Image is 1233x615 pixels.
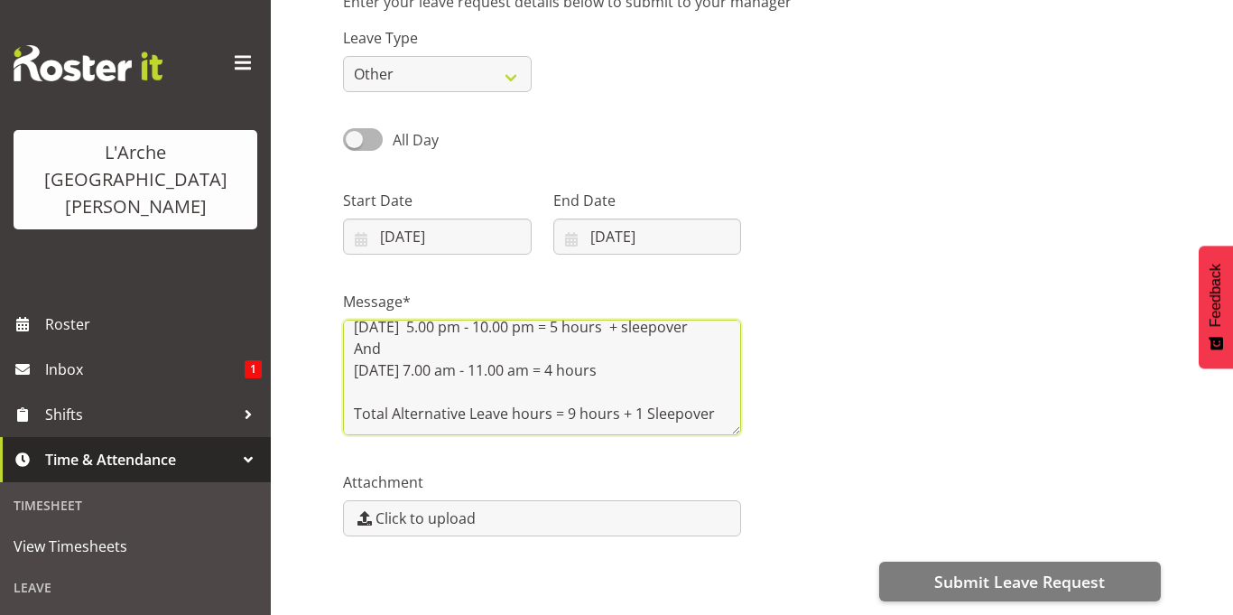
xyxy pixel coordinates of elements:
[245,360,262,378] span: 1
[32,139,239,220] div: L'Arche [GEOGRAPHIC_DATA][PERSON_NAME]
[343,471,741,493] label: Attachment
[14,533,257,560] span: View Timesheets
[553,190,742,211] label: End Date
[14,45,162,81] img: Rosterit website logo
[343,190,532,211] label: Start Date
[1199,246,1233,368] button: Feedback - Show survey
[5,524,266,569] a: View Timesheets
[879,562,1161,601] button: Submit Leave Request
[45,446,235,473] span: Time & Attendance
[1208,264,1224,327] span: Feedback
[393,130,439,150] span: All Day
[375,508,476,529] span: Click to upload
[45,401,235,428] span: Shifts
[343,291,741,312] label: Message*
[45,356,245,383] span: Inbox
[343,219,532,255] input: Click to select...
[45,311,262,338] span: Roster
[934,570,1105,593] span: Submit Leave Request
[553,219,742,255] input: Click to select...
[343,27,532,49] label: Leave Type
[5,487,266,524] div: Timesheet
[5,569,266,606] div: Leave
